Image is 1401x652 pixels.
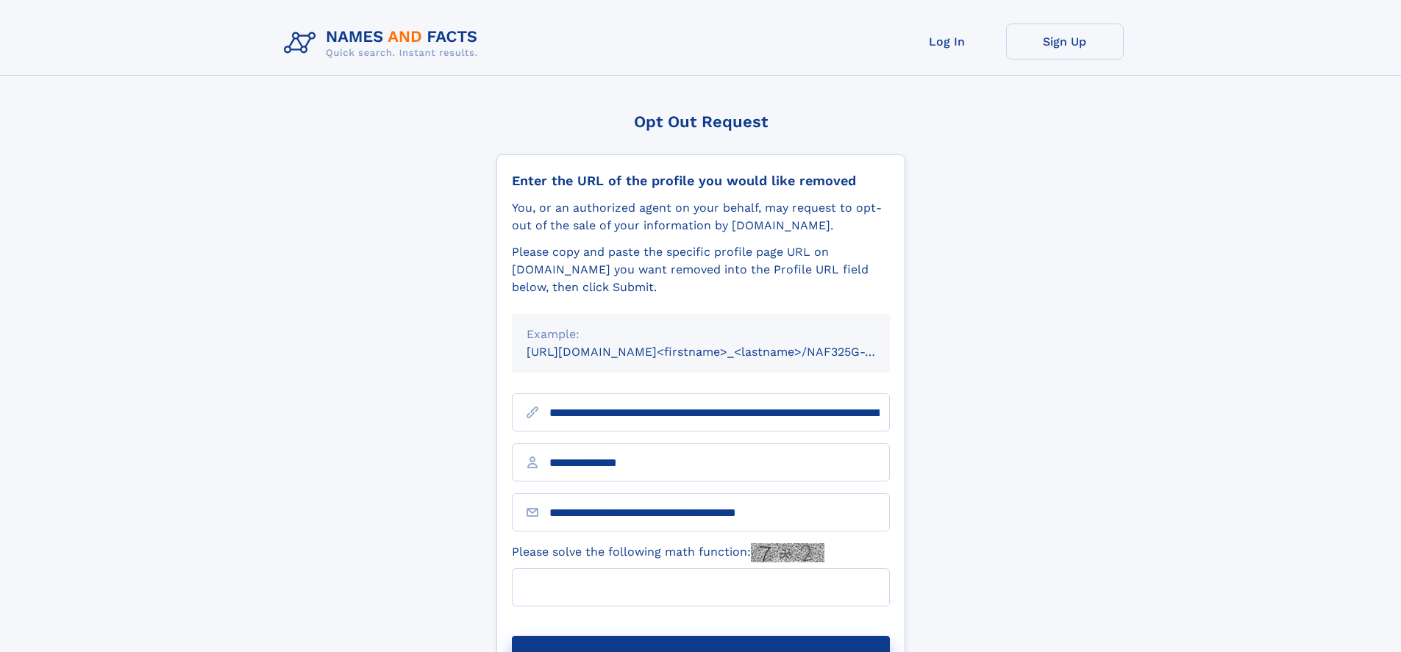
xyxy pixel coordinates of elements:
[512,199,890,234] div: You, or an authorized agent on your behalf, may request to opt-out of the sale of your informatio...
[512,243,890,296] div: Please copy and paste the specific profile page URL on [DOMAIN_NAME] you want removed into the Pr...
[527,345,918,359] small: [URL][DOMAIN_NAME]<firstname>_<lastname>/NAF325G-xxxxxxxx
[527,326,875,343] div: Example:
[496,112,905,131] div: Opt Out Request
[1006,24,1124,60] a: Sign Up
[278,24,490,63] img: Logo Names and Facts
[512,543,824,562] label: Please solve the following math function:
[888,24,1006,60] a: Log In
[512,173,890,189] div: Enter the URL of the profile you would like removed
